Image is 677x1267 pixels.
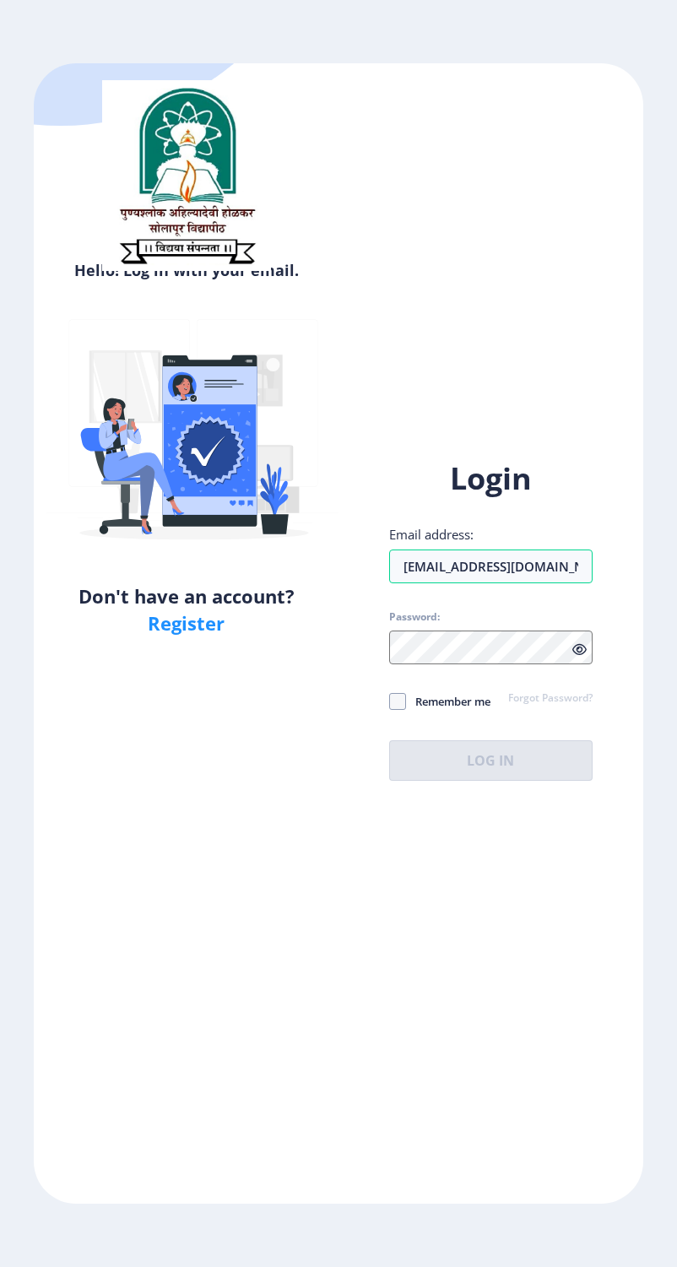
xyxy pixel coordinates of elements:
label: Email address: [389,526,474,543]
h5: Don't have an account? [46,582,326,636]
a: Register [148,610,225,636]
img: Verified-rafiki.svg [46,287,342,582]
button: Log In [389,740,593,781]
h1: Login [389,458,593,499]
span: Remember me [406,691,490,712]
h6: Hello! Log in with your email. [46,260,326,280]
label: Password: [389,610,440,624]
a: Forgot Password? [508,691,593,707]
img: sulogo.png [102,80,271,271]
input: Email address [389,550,593,583]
